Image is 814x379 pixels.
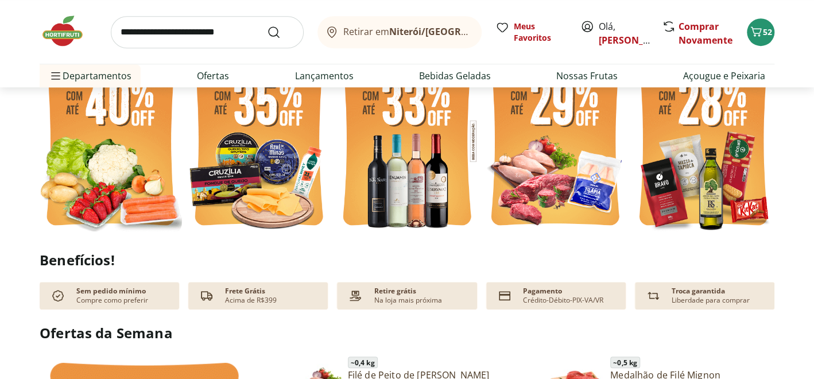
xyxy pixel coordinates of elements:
[644,287,662,305] img: Devolução
[374,296,441,305] p: Na loja mais próxima
[523,296,603,305] p: Crédito-Débito-PIX-VA/VR
[389,25,520,38] b: Niterói/[GEOGRAPHIC_DATA]
[49,62,63,90] button: Menu
[76,296,148,305] p: Compre como preferir
[763,26,772,37] span: 52
[374,287,416,296] p: Retire grátis
[679,20,732,47] a: Comprar Novamente
[556,69,618,83] a: Nossas Frutas
[197,69,229,83] a: Ofertas
[747,18,774,46] button: Carrinho
[672,287,725,296] p: Troca garantida
[76,287,146,296] p: Sem pedido mínimo
[523,287,562,296] p: Pagamento
[294,69,353,83] a: Lançamentos
[599,34,673,47] a: [PERSON_NAME]
[317,16,482,48] button: Retirar emNiterói/[GEOGRAPHIC_DATA]
[610,357,640,368] span: ~ 0,5 kg
[346,287,365,305] img: payment
[40,252,774,268] h2: Benefícios!
[632,46,774,236] img: mercearia
[49,62,131,90] span: Departamentos
[343,26,470,37] span: Retirar em
[40,46,182,236] img: feira
[484,46,626,236] img: açougue
[225,287,265,296] p: Frete Grátis
[267,25,294,39] button: Submit Search
[495,21,567,44] a: Meus Favoritos
[495,287,514,305] img: card
[599,20,650,47] span: Olá,
[188,46,330,236] img: refrigerados
[49,287,67,305] img: check
[40,323,774,343] h2: Ofertas da Semana
[419,69,491,83] a: Bebidas Geladas
[683,69,765,83] a: Açougue e Peixaria
[672,296,750,305] p: Liberdade para comprar
[111,16,304,48] input: search
[514,21,567,44] span: Meus Favoritos
[40,14,97,48] img: Hortifruti
[225,296,277,305] p: Acima de R$399
[336,46,478,236] img: vinho
[348,357,378,368] span: ~ 0,4 kg
[197,287,216,305] img: truck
